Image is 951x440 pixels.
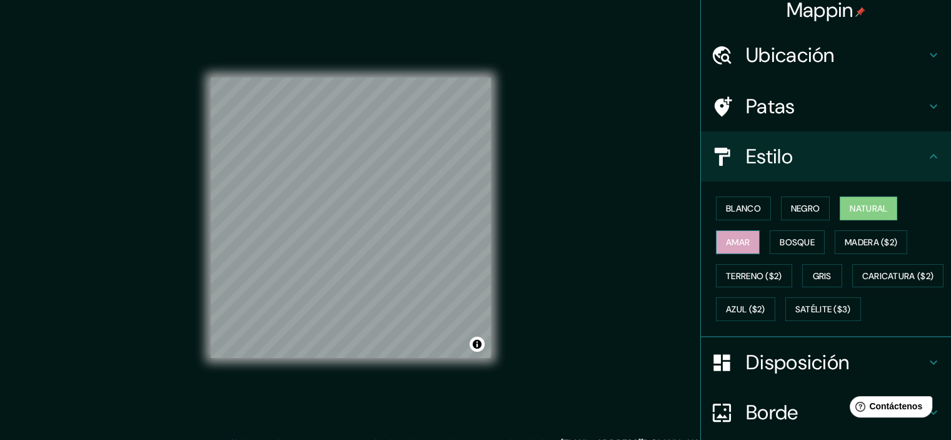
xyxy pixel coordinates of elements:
font: Madera ($2) [845,237,897,248]
button: Madera ($2) [835,230,907,254]
button: Azul ($2) [716,297,775,321]
font: Estilo [746,143,793,170]
button: Activar o desactivar atribución [470,337,485,352]
iframe: Lanzador de widgets de ayuda [840,391,937,426]
button: Satélite ($3) [785,297,861,321]
font: Disposición [746,349,849,376]
font: Terreno ($2) [726,270,782,282]
button: Negro [781,197,830,220]
button: Natural [840,197,897,220]
div: Ubicación [701,30,951,80]
button: Caricatura ($2) [852,264,944,288]
div: Borde [701,387,951,437]
font: Ubicación [746,42,835,68]
canvas: Mapa [211,78,491,358]
div: Disposición [701,337,951,387]
div: Estilo [701,131,951,182]
button: Amar [716,230,760,254]
font: Natural [850,203,887,214]
button: Gris [802,264,842,288]
font: Amar [726,237,750,248]
button: Terreno ($2) [716,264,792,288]
font: Azul ($2) [726,304,765,315]
font: Blanco [726,203,761,214]
font: Patas [746,93,795,120]
font: Borde [746,399,798,426]
font: Satélite ($3) [795,304,851,315]
button: Blanco [716,197,771,220]
div: Patas [701,81,951,131]
font: Bosque [780,237,815,248]
img: pin-icon.png [855,7,865,17]
button: Bosque [770,230,825,254]
font: Negro [791,203,820,214]
font: Caricatura ($2) [862,270,934,282]
font: Gris [813,270,832,282]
